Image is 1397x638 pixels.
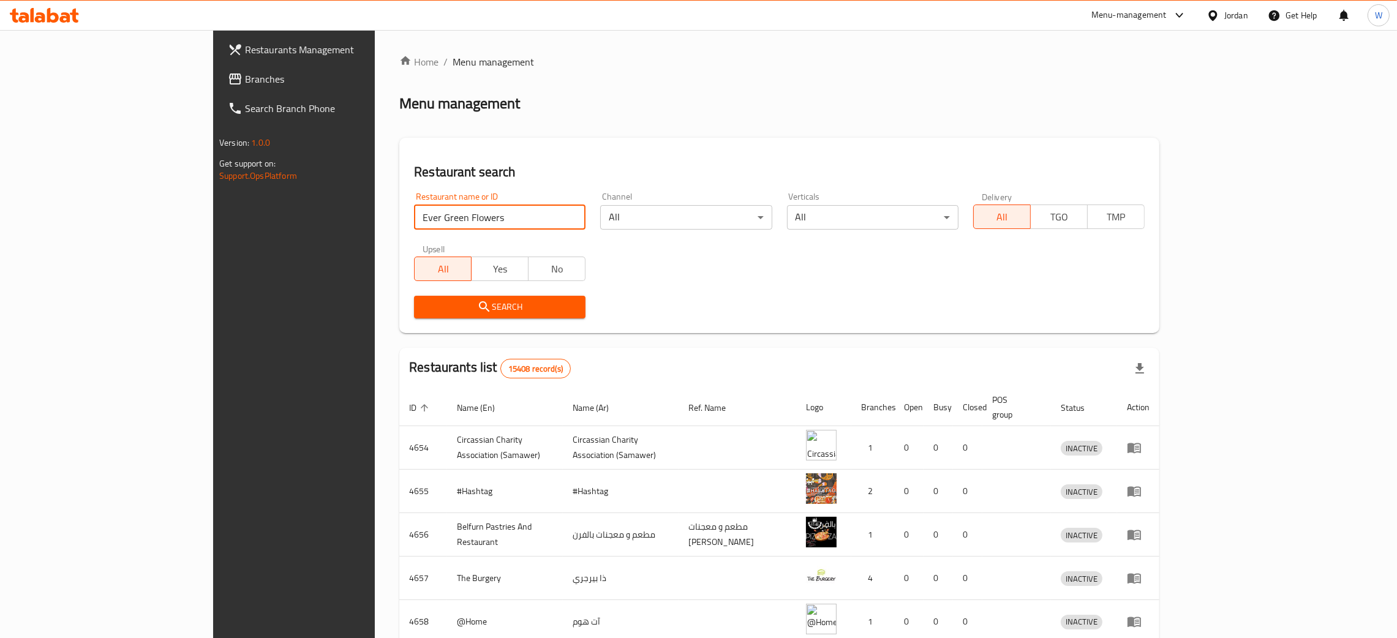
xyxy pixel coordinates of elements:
[1061,441,1102,456] div: INACTIVE
[1030,205,1088,229] button: TGO
[563,426,679,470] td: ​Circassian ​Charity ​Association​ (Samawer)
[806,560,837,591] img: The Burgery
[219,156,276,171] span: Get support on:
[1091,8,1167,23] div: Menu-management
[787,205,958,230] div: All
[414,296,586,318] button: Search
[457,400,511,415] span: Name (En)
[1127,440,1150,455] div: Menu
[953,389,982,426] th: Closed
[600,205,772,230] div: All
[399,54,1159,69] nav: breadcrumb
[533,260,581,278] span: No
[409,400,432,415] span: ID
[851,470,894,513] td: 2
[1061,441,1102,456] span: INACTIVE
[1061,615,1102,629] div: INACTIVE
[424,299,576,315] span: Search
[447,426,563,470] td: ​Circassian ​Charity ​Association​ (Samawer)
[245,72,437,86] span: Branches
[1061,528,1102,542] div: INACTIVE
[219,135,249,151] span: Version:
[218,35,446,64] a: Restaurants Management
[894,557,924,600] td: 0
[563,470,679,513] td: #Hashtag
[924,513,953,557] td: 0
[563,557,679,600] td: ذا بيرجري
[894,389,924,426] th: Open
[251,135,270,151] span: 1.0.0
[851,513,894,557] td: 1
[414,257,472,281] button: All
[1036,208,1083,226] span: TGO
[992,392,1036,422] span: POS group
[447,513,563,557] td: Belfurn Pastries And Restaurant
[924,389,953,426] th: Busy
[563,513,679,557] td: مطعم و معجنات بالفرن
[806,430,837,460] img: ​Circassian ​Charity ​Association​ (Samawer)
[1061,615,1102,629] span: INACTIVE
[218,94,446,123] a: Search Branch Phone
[851,389,894,426] th: Branches
[471,257,529,281] button: Yes
[528,257,586,281] button: No
[1224,9,1248,22] div: Jordan
[420,260,467,278] span: All
[953,470,982,513] td: 0
[1127,484,1150,498] div: Menu
[953,557,982,600] td: 0
[453,54,534,69] span: Menu management
[1127,527,1150,542] div: Menu
[679,513,796,557] td: مطعم و معجنات [PERSON_NAME]
[1375,9,1382,22] span: W
[851,426,894,470] td: 1
[500,359,571,378] div: Total records count
[894,470,924,513] td: 0
[924,470,953,513] td: 0
[399,94,520,113] h2: Menu management
[1125,354,1154,383] div: Export file
[806,473,837,504] img: #Hashtag
[851,557,894,600] td: 4
[806,604,837,634] img: @Home
[245,101,437,116] span: Search Branch Phone
[501,363,570,375] span: 15408 record(s)
[953,513,982,557] td: 0
[806,517,837,547] img: Belfurn Pastries And Restaurant
[1061,528,1102,542] span: INACTIVE
[973,205,1031,229] button: All
[414,205,586,230] input: Search for restaurant name or ID..
[1117,389,1159,426] th: Action
[924,426,953,470] td: 0
[409,358,571,378] h2: Restaurants list
[894,426,924,470] td: 0
[447,470,563,513] td: #Hashtag
[423,244,445,253] label: Upsell
[414,163,1145,181] h2: Restaurant search
[1061,485,1102,499] span: INACTIVE
[894,513,924,557] td: 0
[1127,614,1150,629] div: Menu
[447,557,563,600] td: The Burgery
[476,260,524,278] span: Yes
[245,42,437,57] span: Restaurants Management
[1061,572,1102,586] span: INACTIVE
[979,208,1026,226] span: All
[1087,205,1145,229] button: TMP
[1127,571,1150,585] div: Menu
[1061,400,1101,415] span: Status
[219,168,297,184] a: Support.OpsPlatform
[924,557,953,600] td: 0
[688,400,742,415] span: Ref. Name
[1093,208,1140,226] span: TMP
[573,400,625,415] span: Name (Ar)
[982,192,1012,201] label: Delivery
[796,389,851,426] th: Logo
[218,64,446,94] a: Branches
[953,426,982,470] td: 0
